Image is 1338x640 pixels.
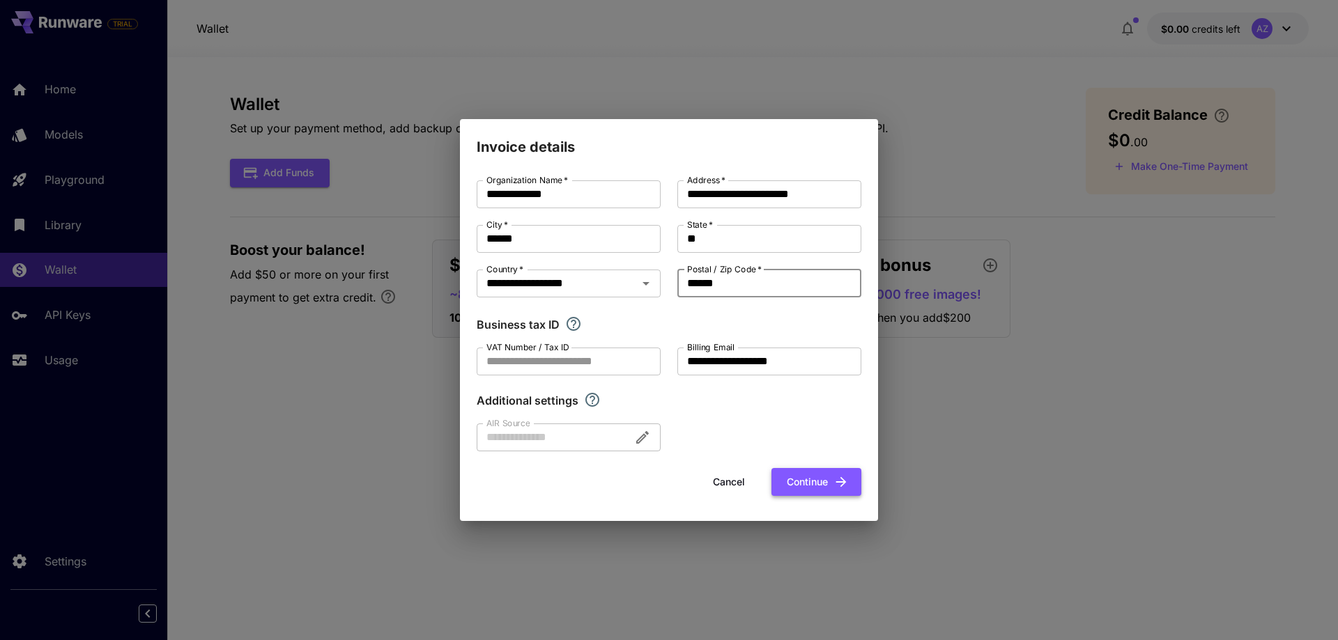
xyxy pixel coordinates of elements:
p: Business tax ID [477,316,560,333]
svg: If you are a business tax registrant, please enter your business tax ID here. [565,315,582,332]
label: Organization Name [486,174,568,186]
svg: Explore additional customization settings [584,391,601,408]
label: Billing Email [687,341,735,353]
button: Open [636,274,656,293]
p: Additional settings [477,392,578,409]
button: Cancel [698,468,760,497]
label: State [687,219,713,231]
button: Continue [771,468,861,497]
label: City [486,219,508,231]
label: VAT Number / Tax ID [486,341,569,353]
h2: Invoice details [460,119,878,158]
label: Country [486,263,523,275]
label: Address [687,174,725,186]
label: AIR Source [486,417,530,429]
label: Postal / Zip Code [687,263,762,275]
